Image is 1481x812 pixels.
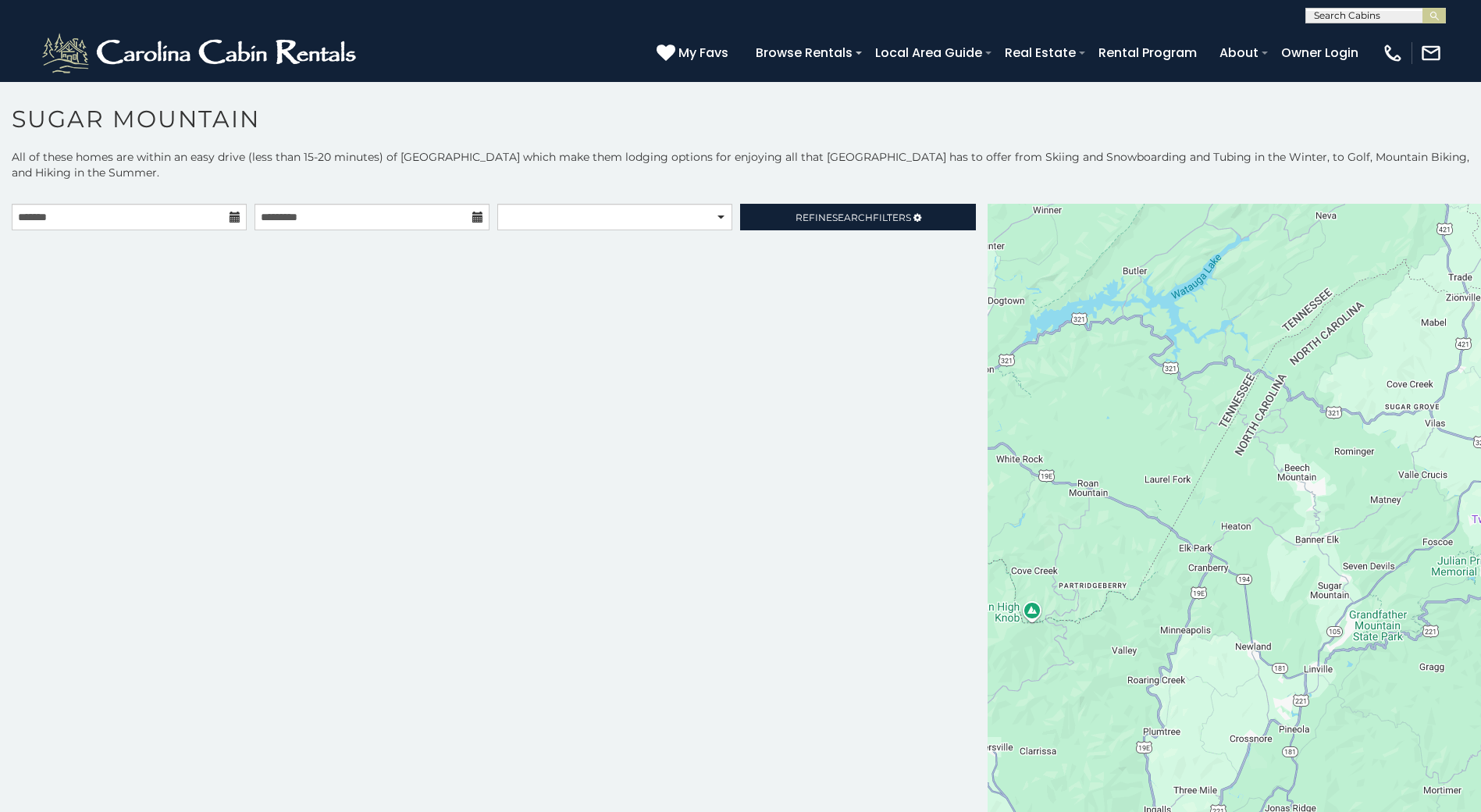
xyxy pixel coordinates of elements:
a: Local Area Guide [867,39,990,66]
span: Search [832,212,873,223]
span: My Favs [678,43,728,62]
img: mail-regular-white.png [1420,42,1442,64]
a: RefineSearchFilters [740,204,975,230]
a: Real Estate [997,39,1084,66]
img: White-1-2.png [39,30,363,77]
a: My Favs [657,43,732,63]
span: Refine Filters [796,212,911,223]
a: About [1212,39,1266,66]
a: Browse Rentals [748,39,860,66]
a: Rental Program [1091,39,1205,66]
a: Owner Login [1273,39,1366,66]
img: phone-regular-white.png [1382,42,1404,64]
